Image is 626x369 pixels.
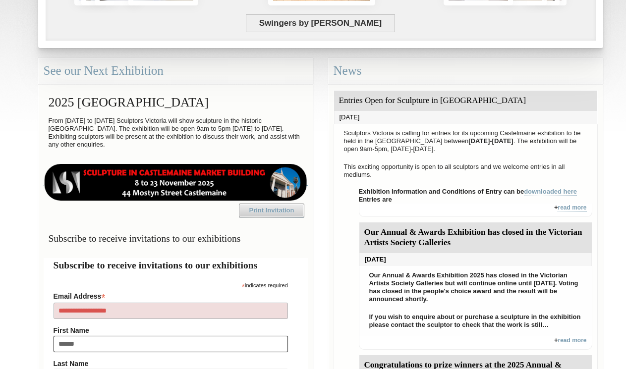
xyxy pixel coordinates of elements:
[558,204,586,211] a: read more
[54,289,288,301] label: Email Address
[44,164,308,201] img: castlemaine-ldrbd25v2.png
[44,229,308,248] h3: Subscribe to receive invitations to our exhibitions
[524,188,577,196] a: downloaded here
[359,204,592,217] div: +
[334,91,597,111] div: Entries Open for Sculpture in [GEOGRAPHIC_DATA]
[44,114,308,151] p: From [DATE] to [DATE] Sculptors Victoria will show sculpture in the historic [GEOGRAPHIC_DATA]. T...
[364,269,587,306] p: Our Annual & Awards Exhibition 2025 has closed in the Victorian Artists Society Galleries but wil...
[359,253,592,266] div: [DATE]
[364,311,587,331] p: If you wish to enquire about or purchase a sculpture in the exhibition please contact the sculpto...
[359,188,577,196] strong: Exhibition information and Conditions of Entry can be
[328,58,603,84] div: News
[339,127,592,156] p: Sculptors Victoria is calling for entries for its upcoming Castelmaine exhibition to be held in t...
[359,222,592,253] div: Our Annual & Awards Exhibition has closed in the Victorian Artists Society Galleries
[359,336,592,350] div: +
[339,160,592,181] p: This exciting opportunity is open to all sculptors and we welcome entries in all mediums.
[334,111,597,124] div: [DATE]
[558,337,586,344] a: read more
[239,204,304,217] a: Print Invitation
[44,90,308,114] h2: 2025 [GEOGRAPHIC_DATA]
[54,360,288,368] label: Last Name
[38,58,313,84] div: See our Next Exhibition
[246,14,395,32] span: Swingers by [PERSON_NAME]
[54,326,288,334] label: First Name
[54,280,288,289] div: indicates required
[54,258,298,272] h2: Subscribe to receive invitations to our exhibitions
[468,137,513,145] strong: [DATE]-[DATE]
